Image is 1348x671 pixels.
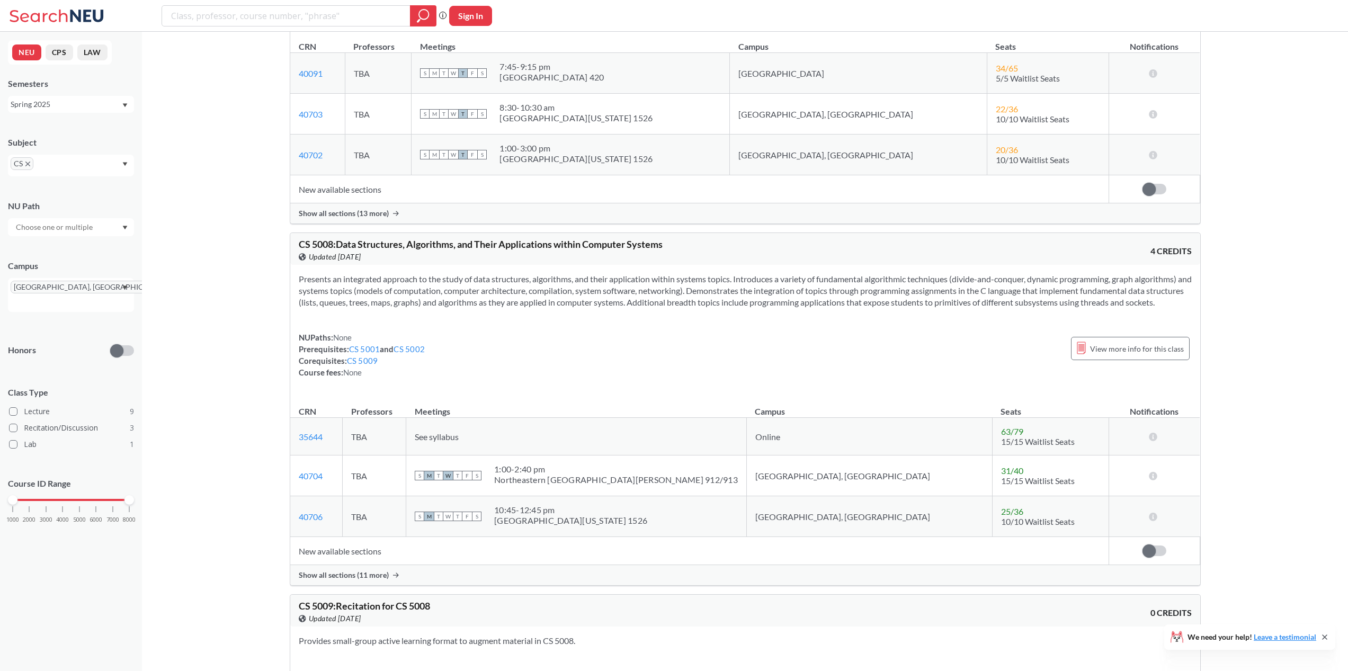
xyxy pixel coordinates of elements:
div: 1:00 - 2:40 pm [494,464,738,475]
span: T [458,68,468,78]
td: [GEOGRAPHIC_DATA] [730,53,987,94]
span: M [430,150,439,159]
span: 31 / 40 [1001,466,1023,476]
span: CS 5008 : Data Structures, Algorithms, and Their Applications within Computer Systems [299,238,663,250]
div: 10:45 - 12:45 pm [494,505,647,515]
th: Campus [746,395,992,418]
span: 10/10 Waitlist Seats [996,155,1069,165]
span: CS 5009 : Recitation for CS 5008 [299,600,430,612]
button: LAW [77,44,108,60]
div: magnifying glass [410,5,436,26]
span: T [453,512,462,521]
span: M [430,68,439,78]
svg: X to remove pill [25,162,30,166]
div: [GEOGRAPHIC_DATA][US_STATE] 1526 [499,154,653,164]
span: 2000 [23,517,35,523]
button: NEU [12,44,41,60]
span: 5000 [73,517,86,523]
span: S [415,512,424,521]
div: 1:00 - 3:00 pm [499,143,653,154]
span: Class Type [8,387,134,398]
span: 3 [130,422,134,434]
div: 8:30 - 10:30 am [499,102,653,113]
span: 0 CREDITS [1150,607,1192,619]
span: S [477,150,487,159]
td: Online [746,418,992,455]
div: Dropdown arrow [8,218,134,236]
section: Provides small-group active learning format to augment material in CS 5008. [299,635,1192,647]
span: W [449,150,458,159]
p: Course ID Range [8,478,134,490]
a: CS 5001 [349,344,380,354]
span: W [443,471,453,480]
a: CS 5009 [347,356,378,365]
td: [GEOGRAPHIC_DATA], [GEOGRAPHIC_DATA] [746,455,992,496]
span: 9 [130,406,134,417]
span: None [343,368,362,377]
span: CSX to remove pill [11,157,33,170]
td: TBA [343,496,406,537]
svg: Dropdown arrow [122,162,128,166]
a: 40706 [299,512,323,522]
div: [GEOGRAPHIC_DATA][US_STATE] 1526 [494,515,647,526]
span: T [453,471,462,480]
span: W [449,109,458,119]
div: [GEOGRAPHIC_DATA] 420 [499,72,604,83]
div: Spring 2025Dropdown arrow [8,96,134,113]
td: TBA [345,94,412,135]
th: Meetings [412,30,730,53]
span: 8000 [123,517,136,523]
span: S [420,68,430,78]
th: Seats [992,395,1109,418]
div: NU Path [8,200,134,212]
div: [GEOGRAPHIC_DATA], [GEOGRAPHIC_DATA]X to remove pillDropdown arrow [8,278,134,312]
span: 63 / 79 [1001,426,1023,436]
span: M [430,109,439,119]
label: Recitation/Discussion [9,421,134,435]
a: 40091 [299,68,323,78]
span: 1000 [6,517,19,523]
td: TBA [345,53,412,94]
th: Seats [987,30,1109,53]
span: 22 / 36 [996,104,1018,114]
input: Choose one or multiple [11,221,100,234]
td: New available sections [290,175,1109,203]
th: Campus [730,30,987,53]
span: T [439,109,449,119]
a: Leave a testimonial [1254,632,1316,641]
td: [GEOGRAPHIC_DATA], [GEOGRAPHIC_DATA] [746,496,992,537]
span: Show all sections (13 more) [299,209,389,218]
div: Semesters [8,78,134,90]
div: [GEOGRAPHIC_DATA][US_STATE] 1526 [499,113,653,123]
span: T [458,109,468,119]
span: 34 / 65 [996,63,1018,73]
label: Lab [9,437,134,451]
div: Spring 2025 [11,99,121,110]
span: We need your help! [1188,633,1316,641]
div: Subject [8,137,134,148]
span: None [333,333,352,342]
span: S [420,109,430,119]
div: NUPaths: Prerequisites: and Corequisites: Course fees: [299,332,425,378]
button: Sign In [449,6,492,26]
span: S [420,150,430,159]
svg: Dropdown arrow [122,285,128,290]
span: T [434,512,443,521]
a: 40703 [299,109,323,119]
span: F [468,109,477,119]
span: S [477,68,487,78]
span: Updated [DATE] [309,251,361,263]
td: TBA [343,455,406,496]
div: Northeastern [GEOGRAPHIC_DATA][PERSON_NAME] 912/913 [494,475,738,485]
td: [GEOGRAPHIC_DATA], [GEOGRAPHIC_DATA] [730,135,987,175]
button: CPS [46,44,73,60]
div: Campus [8,260,134,272]
span: 7000 [106,517,119,523]
span: [GEOGRAPHIC_DATA], [GEOGRAPHIC_DATA]X to remove pill [11,281,179,293]
span: M [424,512,434,521]
div: 7:45 - 9:15 pm [499,61,604,72]
span: Updated [DATE] [309,613,361,624]
span: 15/15 Waitlist Seats [1001,476,1075,486]
td: [GEOGRAPHIC_DATA], [GEOGRAPHIC_DATA] [730,94,987,135]
section: Presents an integrated approach to the study of data structures, algorithms, and their applicatio... [299,273,1192,308]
